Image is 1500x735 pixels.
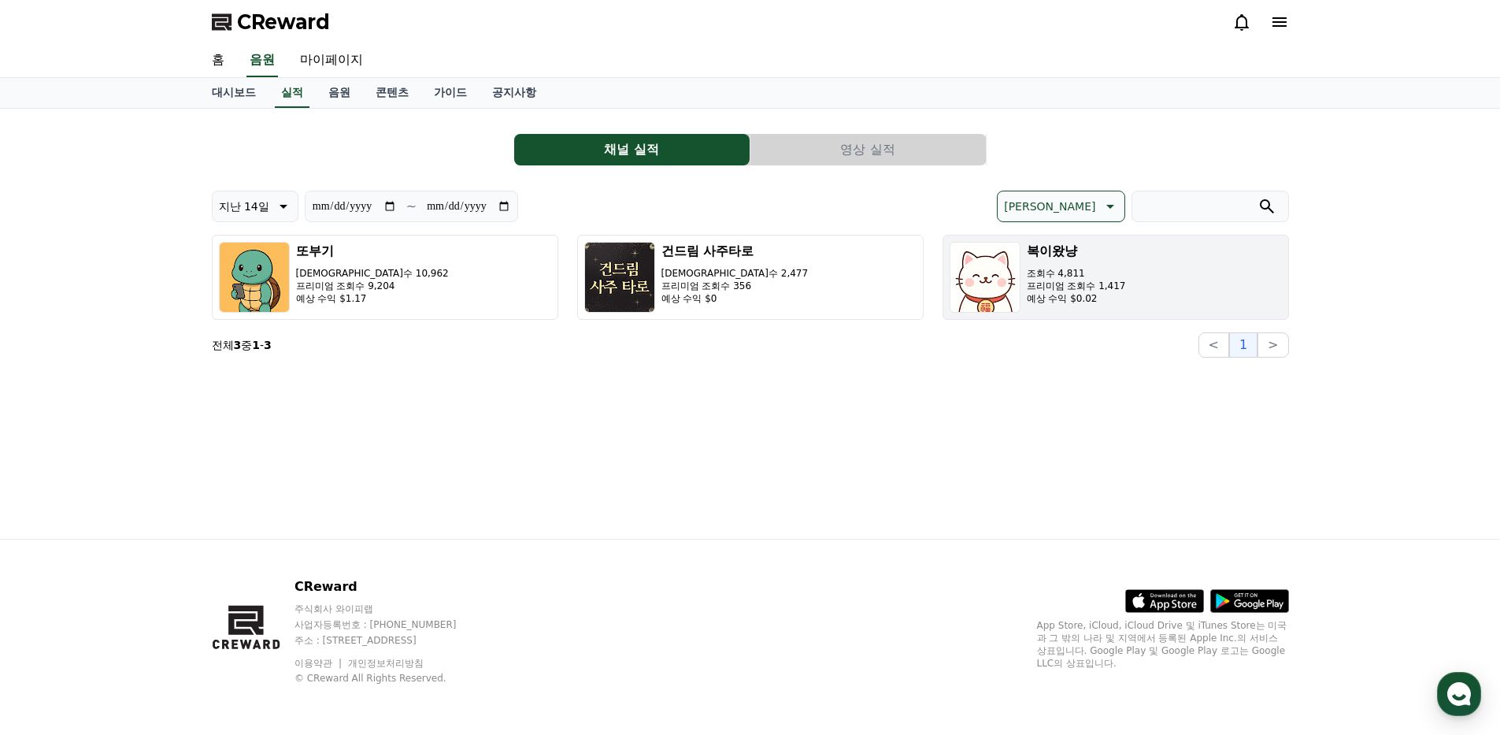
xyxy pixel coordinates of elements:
[421,78,480,108] a: 가이드
[264,339,272,351] strong: 3
[661,280,809,292] p: 프리미엄 조회수 356
[1037,619,1289,670] p: App Store, iCloud, iCloud Drive 및 iTunes Store는 미국과 그 밖의 나라 및 지역에서 등록된 Apple Inc.의 서비스 상표입니다. Goo...
[104,499,203,539] a: 대화
[1027,267,1126,280] p: 조회수 4,811
[294,672,487,685] p: © CReward All Rights Reserved.
[514,134,750,165] button: 채널 실적
[577,235,924,320] button: 건드림 사주타로 [DEMOGRAPHIC_DATA]수 2,477 프리미엄 조회수 356 예상 수익 $0
[348,658,424,669] a: 개인정보처리방침
[661,267,809,280] p: [DEMOGRAPHIC_DATA]수 2,477
[1027,280,1126,292] p: 프리미엄 조회수 1,417
[296,280,449,292] p: 프리미엄 조회수 9,204
[296,267,449,280] p: [DEMOGRAPHIC_DATA]수 10,962
[1027,242,1126,261] h3: 복이왔냥
[237,9,330,35] span: CReward
[750,134,986,165] button: 영상 실적
[246,44,278,77] a: 음원
[1257,332,1288,358] button: >
[316,78,363,108] a: 음원
[296,292,449,305] p: 예상 수익 $1.17
[199,44,237,77] a: 홈
[212,191,298,222] button: 지난 14일
[294,577,487,596] p: CReward
[5,499,104,539] a: 홈
[275,78,309,108] a: 실적
[212,9,330,35] a: CReward
[584,242,655,313] img: 건드림 사주타로
[234,339,242,351] strong: 3
[199,78,269,108] a: 대시보드
[212,235,558,320] button: 또부기 [DEMOGRAPHIC_DATA]수 10,962 프리미엄 조회수 9,204 예상 수익 $1.17
[144,524,163,536] span: 대화
[1004,195,1095,217] p: [PERSON_NAME]
[294,603,487,615] p: 주식회사 와이피랩
[252,339,260,351] strong: 1
[1229,332,1257,358] button: 1
[363,78,421,108] a: 콘텐츠
[514,134,750,165] a: 채널 실적
[296,242,449,261] h3: 또부기
[406,197,417,216] p: ~
[219,195,269,217] p: 지난 14일
[203,499,302,539] a: 설정
[243,523,262,536] span: 설정
[950,242,1020,313] img: 복이왔냥
[661,242,809,261] h3: 건드림 사주타로
[1027,292,1126,305] p: 예상 수익 $0.02
[219,242,290,313] img: 또부기
[997,191,1124,222] button: [PERSON_NAME]
[294,658,344,669] a: 이용약관
[294,618,487,631] p: 사업자등록번호 : [PHONE_NUMBER]
[1198,332,1229,358] button: <
[50,523,59,536] span: 홈
[943,235,1289,320] button: 복이왔냥 조회수 4,811 프리미엄 조회수 1,417 예상 수익 $0.02
[480,78,549,108] a: 공지사항
[287,44,376,77] a: 마이페이지
[212,337,272,353] p: 전체 중 -
[294,634,487,647] p: 주소 : [STREET_ADDRESS]
[661,292,809,305] p: 예상 수익 $0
